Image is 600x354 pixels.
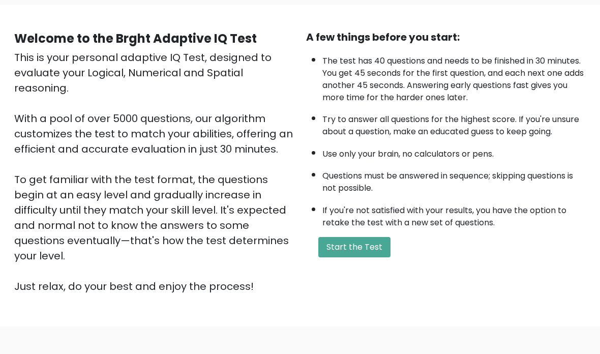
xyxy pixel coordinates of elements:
[322,199,586,229] li: If you're not satisfied with your results, you have the option to retake the test with a new set ...
[14,50,294,294] div: This is your personal adaptive IQ Test, designed to evaluate your Logical, Numerical and Spatial ...
[318,237,391,257] button: Start the Test
[14,30,257,47] b: Welcome to the Brght Adaptive IQ Test
[322,50,586,104] li: The test has 40 questions and needs to be finished in 30 minutes. You get 45 seconds for the firs...
[322,143,586,160] li: Use only your brain, no calculators or pens.
[306,29,586,45] div: A few things before you start:
[322,165,586,194] li: Questions must be answered in sequence; skipping questions is not possible.
[322,108,586,138] li: Try to answer all questions for the highest score. If you're unsure about a question, make an edu...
